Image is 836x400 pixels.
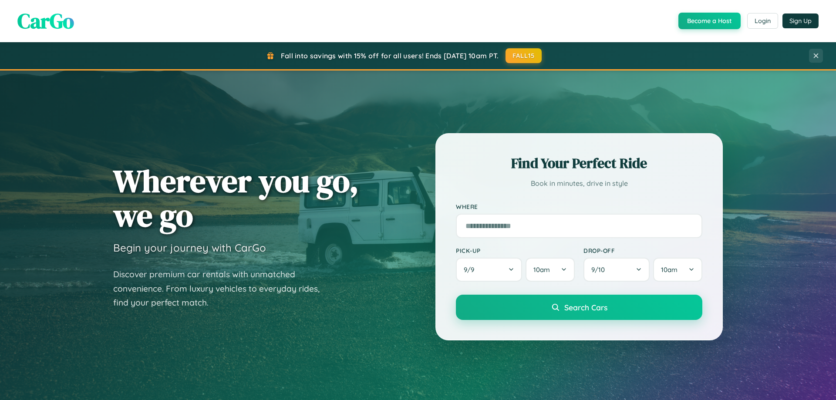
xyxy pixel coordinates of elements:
[281,51,499,60] span: Fall into savings with 15% off for all users! Ends [DATE] 10am PT.
[456,295,702,320] button: Search Cars
[678,13,741,29] button: Become a Host
[583,247,702,254] label: Drop-off
[113,267,331,310] p: Discover premium car rentals with unmatched convenience. From luxury vehicles to everyday rides, ...
[564,303,607,312] span: Search Cars
[526,258,575,282] button: 10am
[456,203,702,210] label: Where
[17,7,74,35] span: CarGo
[456,154,702,173] h2: Find Your Perfect Ride
[591,266,609,274] span: 9 / 10
[113,164,359,232] h1: Wherever you go, we go
[456,258,522,282] button: 9/9
[782,13,819,28] button: Sign Up
[583,258,650,282] button: 9/10
[661,266,678,274] span: 10am
[653,258,702,282] button: 10am
[533,266,550,274] span: 10am
[506,48,542,63] button: FALL15
[747,13,778,29] button: Login
[456,177,702,190] p: Book in minutes, drive in style
[113,241,266,254] h3: Begin your journey with CarGo
[464,266,479,274] span: 9 / 9
[456,247,575,254] label: Pick-up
